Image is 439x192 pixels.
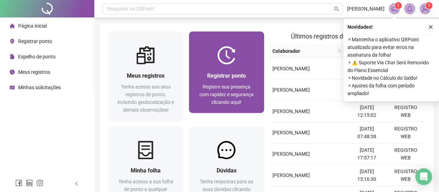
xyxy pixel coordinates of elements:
span: notification [391,6,397,12]
div: Open Intercom Messenger [415,168,432,185]
span: [PERSON_NAME] [272,87,310,93]
span: Minhas solicitações [18,85,61,90]
td: REGISTRO WEB [386,101,425,122]
span: Registrar ponto [207,72,246,79]
span: Espelho de ponto [18,54,56,59]
span: ⚬ Mantenha o aplicativo QRPoint atualizado para evitar erros na assinatura da folha! [347,36,435,59]
span: bell [407,6,413,12]
a: Meus registrosTenha acesso aos seus registros de ponto, incluindo geolocalização e demais observa... [108,31,183,121]
td: [DATE] 17:57:17 [347,143,386,165]
span: environment [10,39,15,44]
img: 83984 [420,3,430,14]
span: Registrar ponto [18,38,52,44]
span: search [336,46,343,56]
span: [PERSON_NAME] [272,151,310,157]
span: clock-circle [10,70,15,74]
span: Novidades ! [347,23,373,31]
span: search [338,49,342,53]
td: [DATE] 12:15:02 [347,101,386,122]
span: search [334,6,339,12]
span: Dúvidas [217,167,236,174]
a: Registrar pontoRegistre sua presença com rapidez e segurança clicando aqui! [189,31,264,113]
sup: 1 [395,2,402,9]
span: instagram [36,179,43,186]
span: linkedin [26,179,33,186]
span: facebook [15,179,22,186]
td: [DATE] 13:16:30 [347,165,386,186]
span: 1 [397,3,400,8]
span: [PERSON_NAME] [272,66,310,71]
span: Meus registros [18,69,50,75]
span: schedule [10,85,15,90]
span: left [74,181,79,186]
span: close [428,24,433,29]
span: file [10,54,15,59]
span: Minha folha [131,167,161,174]
span: Colaborador [272,47,335,55]
span: Página inicial [18,23,47,29]
span: ⚬ Ajustes da folha com período ampliado! [347,82,435,97]
span: [PERSON_NAME] [272,130,310,135]
span: Registre sua presença com rapidez e segurança clicando aqui! [199,84,254,105]
span: Tenha acesso aos seus registros de ponto, incluindo geolocalização e demais observações! [117,84,174,113]
span: ⚬ ⚠️ Suporte Via Chat Será Removido do Plano Essencial [347,59,435,74]
span: [PERSON_NAME] [347,5,385,13]
td: REGISTRO WEB [386,122,425,143]
span: Últimos registros de ponto sincronizados [291,33,404,40]
span: ⚬ Novidade no Cálculo do Saldo! [347,74,435,82]
td: REGISTRO WEB [386,143,425,165]
span: Meus registros [127,72,164,79]
span: [PERSON_NAME] [272,108,310,114]
span: home [10,23,15,28]
td: [DATE] 07:48:38 [347,122,386,143]
span: 1 [428,3,430,8]
span: [PERSON_NAME] [272,172,310,178]
td: REGISTRO WEB [386,165,425,186]
sup: Atualize o seu contato no menu Meus Dados [425,2,432,9]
